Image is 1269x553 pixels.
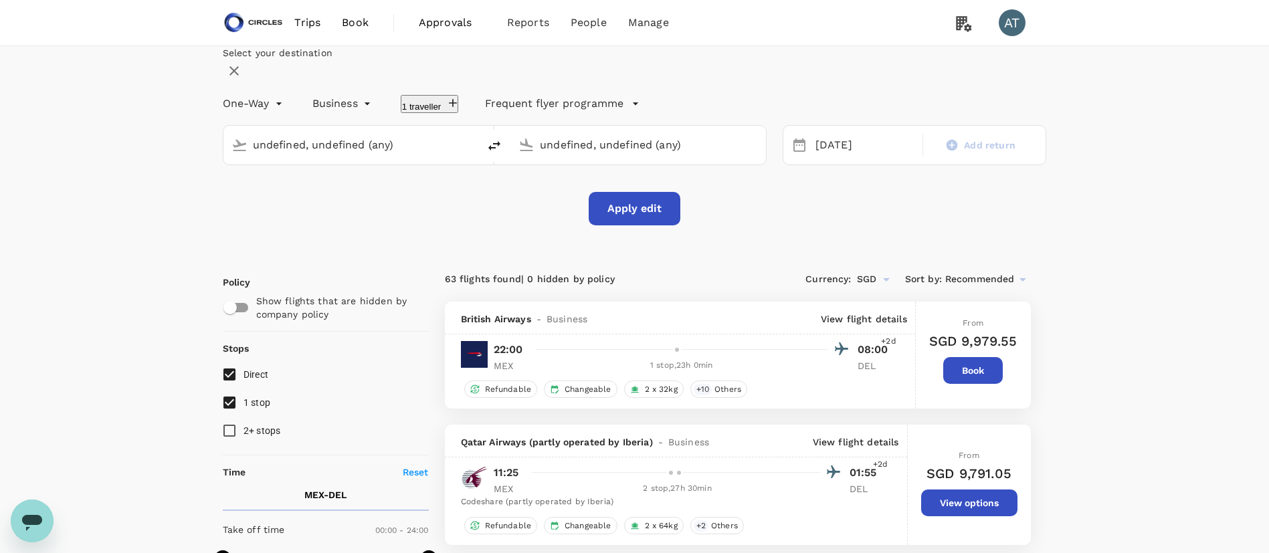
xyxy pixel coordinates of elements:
[668,435,709,449] span: Business
[694,520,708,532] span: + 2
[461,464,488,491] img: QR
[223,8,284,37] img: Circles
[805,272,851,287] span: Currency :
[850,465,883,481] p: 01:55
[342,15,369,31] span: Book
[858,342,891,358] p: 08:00
[589,192,680,225] button: Apply edit
[531,312,547,326] span: -
[694,384,712,395] span: + 10
[478,130,510,162] button: delete
[401,95,459,113] button: 1 traveller
[535,482,820,495] div: 2 stop , 27h 30min
[464,517,538,534] div: Refundable
[690,517,744,534] div: +2Others
[445,272,738,287] div: 63 flights found | 0 hidden by policy
[223,523,285,536] p: Take off time
[877,270,896,289] button: Open
[810,132,920,158] div: [DATE]
[921,489,1017,516] button: View options
[547,312,587,326] span: Business
[223,93,286,114] div: One-Way
[905,272,942,287] span: Sort by :
[850,482,883,495] p: DEL
[540,134,738,155] input: Going to
[507,15,549,31] span: Reports
[494,465,519,481] p: 11:25
[403,465,429,479] p: Reset
[999,9,1026,36] div: AT
[640,520,683,532] span: 2 x 64kg
[964,138,1015,152] span: Add return
[544,380,617,398] div: Changeable
[485,96,623,112] p: Frequent flyer programme
[243,369,269,380] span: Direct
[945,272,1015,287] span: Recommended
[929,330,1017,352] h6: SGD 9,979.55
[494,359,527,372] p: MEX
[312,93,374,114] div: Business
[461,312,531,326] span: British Airways
[480,520,537,532] span: Refundable
[461,435,653,449] span: Qatar Airways (partly operated by Iberia)
[640,384,683,395] span: 2 x 32kg
[926,463,1011,484] h6: SGD 9,791.05
[461,341,488,368] img: BA
[223,46,1047,60] div: Select your destination
[243,397,271,408] span: 1 stop
[571,15,607,31] span: People
[706,520,743,532] span: Others
[943,357,1003,384] button: Book
[821,312,907,326] p: View flight details
[690,380,747,398] div: +10Others
[243,425,281,436] span: 2+ stops
[419,15,486,31] span: Approvals
[494,342,523,358] p: 22:00
[469,143,472,146] button: Open
[494,482,527,495] p: MEX
[256,294,419,321] p: Show flights that are hidden by company policy
[624,380,684,398] div: 2 x 32kg
[881,335,896,348] span: +2d
[375,526,429,535] span: 00:00 - 24:00
[223,275,235,289] p: Policy
[757,143,759,146] button: Open
[223,465,246,479] p: Time
[11,500,54,542] iframe: Button to launch messaging window
[544,517,617,534] div: Changeable
[304,488,347,502] p: MEX - DEL
[559,384,617,395] span: Changeable
[559,520,617,532] span: Changeable
[813,435,899,449] p: View flight details
[628,15,669,31] span: Manage
[223,343,250,354] strong: Stops
[709,384,747,395] span: Others
[963,318,983,328] span: From
[461,495,883,509] div: Codeshare (partly operated by Iberia)
[858,359,891,372] p: DEL
[464,380,538,398] div: Refundable
[294,15,320,31] span: Trips
[873,458,888,471] span: +2d
[485,96,640,112] button: Frequent flyer programme
[959,451,979,460] span: From
[480,384,537,395] span: Refundable
[253,134,451,155] input: Depart from
[653,435,668,449] span: -
[624,517,684,534] div: 2 x 64kg
[535,359,828,372] div: 1 stop , 23h 0min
